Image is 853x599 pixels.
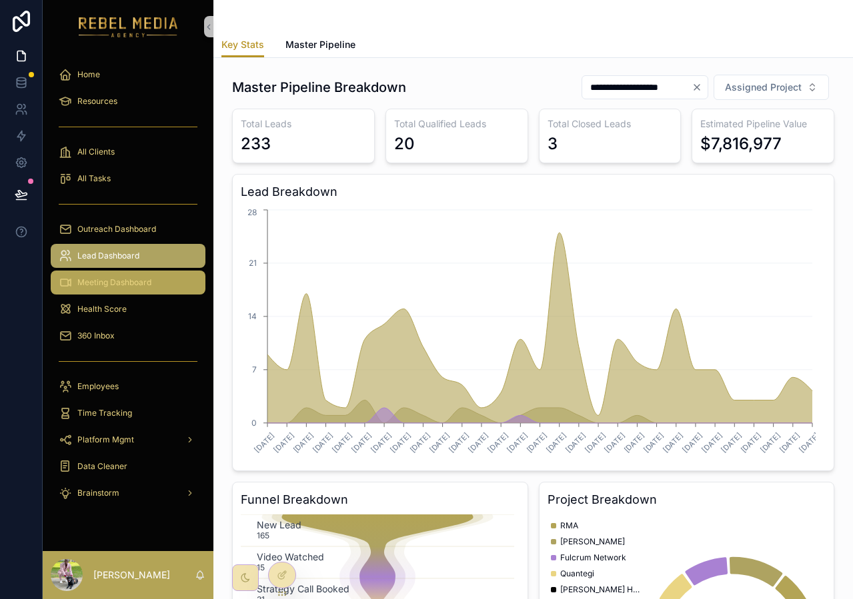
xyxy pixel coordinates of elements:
[51,297,205,321] a: Health Score
[447,430,471,454] text: [DATE]
[77,434,134,445] span: Platform Mgmt
[408,430,432,454] text: [DATE]
[720,430,744,454] text: [DATE]
[564,430,588,454] text: [DATE]
[77,96,117,107] span: Resources
[77,69,100,80] span: Home
[77,147,115,157] span: All Clients
[221,38,264,51] span: Key Stats
[51,167,205,191] a: All Tasks
[51,271,205,295] a: Meeting Dashboard
[560,552,626,563] span: Fulcrum Network
[560,568,594,579] span: Quantegi
[79,16,178,37] img: App logo
[548,117,673,131] h3: Total Closed Leads
[428,430,452,454] text: [DATE]
[560,584,640,595] span: [PERSON_NAME] Healthcare Advisors
[77,224,156,235] span: Outreach Dashboard
[93,568,170,582] p: [PERSON_NAME]
[583,430,607,454] text: [DATE]
[394,117,520,131] h3: Total Qualified Leads
[778,430,802,454] text: [DATE]
[51,89,205,113] a: Resources
[51,63,205,87] a: Home
[642,430,666,454] text: [DATE]
[241,117,366,131] h3: Total Leads
[247,207,257,217] tspan: 28
[241,490,520,509] h3: Funnel Breakdown
[77,277,151,288] span: Meeting Dashboard
[714,75,829,100] button: Select Button
[700,430,724,454] text: [DATE]
[241,183,826,201] h3: Lead Breakdown
[51,324,205,348] a: 360 Inbox
[285,38,355,51] span: Master Pipeline
[560,520,578,531] span: RMA
[466,430,490,454] text: [DATE]
[51,140,205,164] a: All Clients
[797,430,821,454] text: [DATE]
[548,490,826,509] h3: Project Breakdown
[622,430,646,454] text: [DATE]
[257,562,265,572] text: 15
[311,430,335,454] text: [DATE]
[680,430,704,454] text: [DATE]
[77,461,127,472] span: Data Cleaner
[251,418,257,428] tspan: 0
[51,481,205,505] a: Brainstorm
[51,244,205,268] a: Lead Dashboard
[389,430,413,454] text: [DATE]
[51,217,205,241] a: Outreach Dashboard
[51,454,205,478] a: Data Cleaner
[700,117,826,131] h3: Estimated Pipeline Value
[249,258,257,268] tspan: 21
[506,430,530,454] text: [DATE]
[257,551,324,562] text: Video Watched
[560,536,625,547] span: [PERSON_NAME]
[221,33,264,58] a: Key Stats
[525,430,549,454] text: [DATE]
[51,428,205,452] a: Platform Mgmt
[77,251,139,261] span: Lead Dashboard
[77,304,127,314] span: Health Score
[272,430,296,454] text: [DATE]
[758,430,782,454] text: [DATE]
[725,81,802,94] span: Assigned Project
[77,173,111,184] span: All Tasks
[661,430,685,454] text: [DATE]
[394,133,415,155] div: 20
[257,530,269,540] text: 165
[285,33,355,59] a: Master Pipeline
[43,53,213,522] div: scrollable content
[248,311,257,321] tspan: 14
[544,430,568,454] text: [DATE]
[77,488,119,498] span: Brainstorm
[486,430,510,454] text: [DATE]
[349,430,373,454] text: [DATE]
[330,430,354,454] text: [DATE]
[257,583,349,595] text: Strategy Call Booked
[241,133,271,155] div: 233
[739,430,763,454] text: [DATE]
[252,364,257,374] tspan: 7
[257,519,301,530] text: New Lead
[700,133,782,155] div: $7,816,977
[232,78,406,97] h1: Master Pipeline Breakdown
[77,381,119,392] span: Employees
[603,430,627,454] text: [DATE]
[548,133,558,155] div: 3
[51,374,205,398] a: Employees
[51,401,205,425] a: Time Tracking
[692,82,708,93] button: Clear
[77,330,115,341] span: 360 Inbox
[369,430,393,454] text: [DATE]
[77,408,132,418] span: Time Tracking
[241,207,826,462] div: chart
[291,430,315,454] text: [DATE]
[252,430,276,454] text: [DATE]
